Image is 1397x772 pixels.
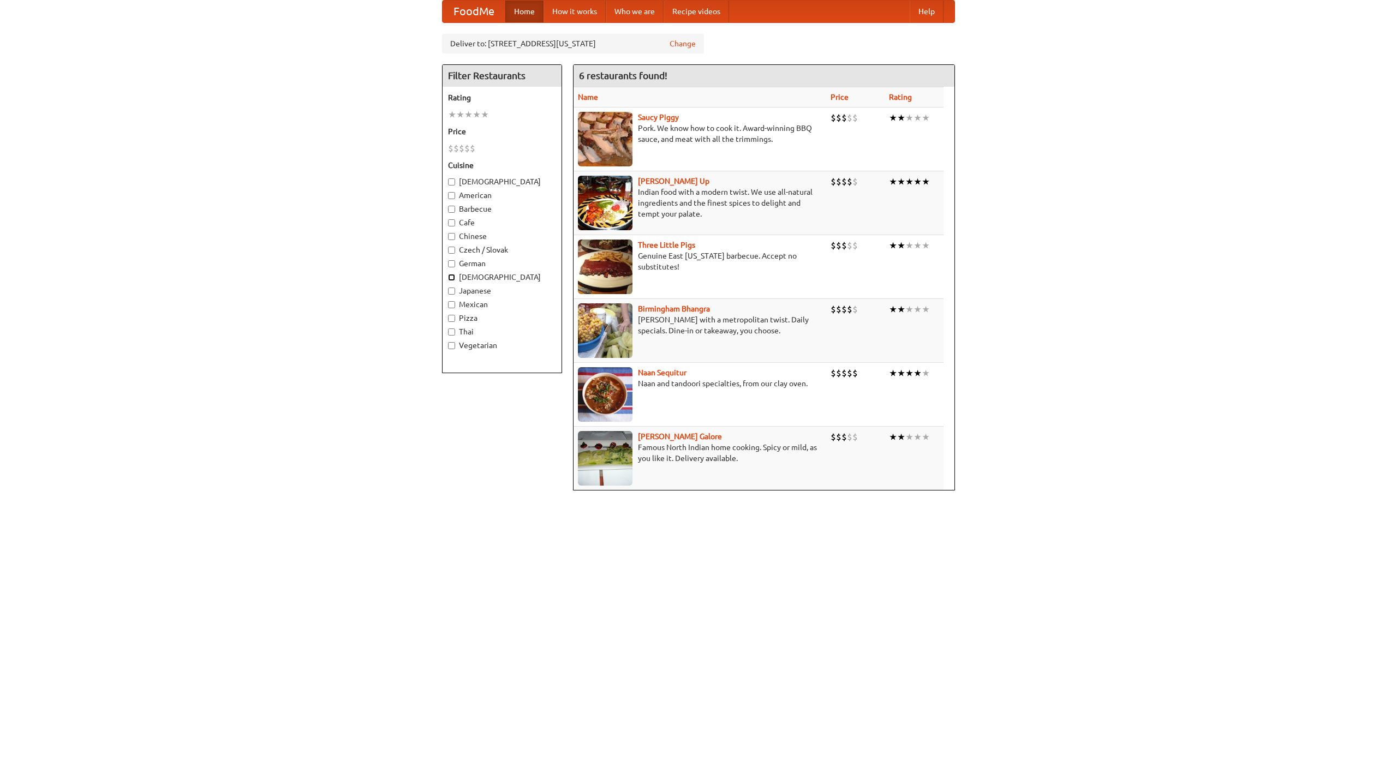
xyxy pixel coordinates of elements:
[448,231,556,242] label: Chinese
[578,112,632,166] img: saucy.jpg
[831,93,849,101] a: Price
[448,328,455,336] input: Thai
[638,241,695,249] a: Three Little Pigs
[448,126,556,137] h5: Price
[836,112,841,124] li: $
[841,112,847,124] li: $
[448,204,556,214] label: Barbecue
[448,301,455,308] input: Mexican
[481,109,489,121] li: ★
[464,109,473,121] li: ★
[897,303,905,315] li: ★
[448,178,455,185] input: [DEMOGRAPHIC_DATA]
[905,367,914,379] li: ★
[448,340,556,351] label: Vegetarian
[831,176,836,188] li: $
[836,431,841,443] li: $
[922,112,930,124] li: ★
[448,315,455,322] input: Pizza
[456,109,464,121] li: ★
[847,431,852,443] li: $
[473,109,481,121] li: ★
[448,274,455,281] input: [DEMOGRAPHIC_DATA]
[841,303,847,315] li: $
[897,176,905,188] li: ★
[889,303,897,315] li: ★
[847,240,852,252] li: $
[897,112,905,124] li: ★
[448,217,556,228] label: Cafe
[852,367,858,379] li: $
[922,240,930,252] li: ★
[905,303,914,315] li: ★
[578,367,632,422] img: naansequitur.jpg
[464,142,470,154] li: $
[448,244,556,255] label: Czech / Slovak
[448,233,455,240] input: Chinese
[448,313,556,324] label: Pizza
[841,240,847,252] li: $
[505,1,544,22] a: Home
[922,367,930,379] li: ★
[578,250,822,272] p: Genuine East [US_STATE] barbecue. Accept no substitutes!
[852,112,858,124] li: $
[852,176,858,188] li: $
[922,303,930,315] li: ★
[578,187,822,219] p: Indian food with a modern twist. We use all-natural ingredients and the finest spices to delight ...
[889,240,897,252] li: ★
[638,432,722,441] a: [PERSON_NAME] Galore
[914,431,922,443] li: ★
[852,431,858,443] li: $
[836,240,841,252] li: $
[897,240,905,252] li: ★
[889,431,897,443] li: ★
[852,240,858,252] li: $
[905,240,914,252] li: ★
[831,240,836,252] li: $
[914,176,922,188] li: ★
[836,303,841,315] li: $
[914,112,922,124] li: ★
[448,92,556,103] h5: Rating
[638,177,709,185] a: [PERSON_NAME] Up
[914,367,922,379] li: ★
[638,368,686,377] a: Naan Sequitur
[905,431,914,443] li: ★
[638,304,710,313] a: Birmingham Bhangra
[448,176,556,187] label: [DEMOGRAPHIC_DATA]
[448,288,455,295] input: Japanese
[897,367,905,379] li: ★
[852,303,858,315] li: $
[448,219,455,226] input: Cafe
[578,303,632,358] img: bhangra.jpg
[470,142,475,154] li: $
[453,142,459,154] li: $
[578,176,632,230] img: curryup.jpg
[442,34,704,53] div: Deliver to: [STREET_ADDRESS][US_STATE]
[897,431,905,443] li: ★
[841,176,847,188] li: $
[847,176,852,188] li: $
[638,113,679,122] a: Saucy Piggy
[836,367,841,379] li: $
[910,1,944,22] a: Help
[905,112,914,124] li: ★
[578,123,822,145] p: Pork. We know how to cook it. Award-winning BBQ sauce, and meat with all the trimmings.
[889,367,897,379] li: ★
[578,314,822,336] p: [PERSON_NAME] with a metropolitan twist. Daily specials. Dine-in or takeaway, you choose.
[831,431,836,443] li: $
[578,442,822,464] p: Famous North Indian home cooking. Spicy or mild, as you like it. Delivery available.
[448,142,453,154] li: $
[448,260,455,267] input: German
[448,326,556,337] label: Thai
[889,93,912,101] a: Rating
[914,303,922,315] li: ★
[578,378,822,389] p: Naan and tandoori specialties, from our clay oven.
[831,112,836,124] li: $
[448,342,455,349] input: Vegetarian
